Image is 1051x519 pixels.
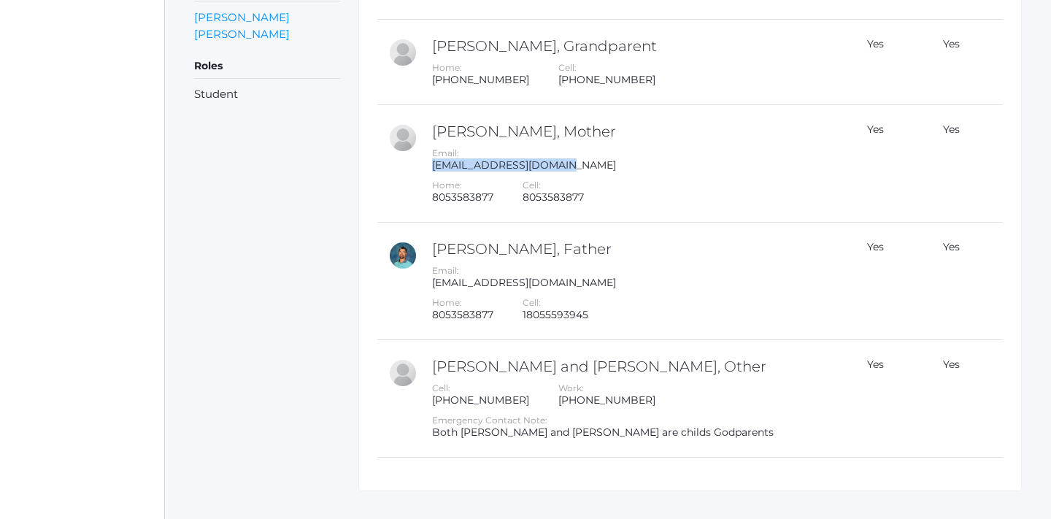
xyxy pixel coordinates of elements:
div: Westen Taylor [388,241,417,270]
td: Yes [910,223,985,340]
h2: [PERSON_NAME], Father [432,241,829,257]
div: 8053583877 [523,191,584,204]
label: Email: [432,265,459,276]
label: Work: [558,382,584,393]
h2: [PERSON_NAME] and [PERSON_NAME], Other [432,358,829,374]
h2: [PERSON_NAME], Mother [432,123,829,139]
div: [PHONE_NUMBER] [432,74,529,86]
label: Emergency Contact Note: [432,415,547,426]
label: Home: [432,62,462,73]
td: Yes [910,340,985,458]
div: 8053583877 [432,309,493,321]
div: [EMAIL_ADDRESS][DOMAIN_NAME] [432,277,829,289]
td: Yes [833,20,910,105]
div: Colette Taylor [388,38,417,67]
label: Cell: [523,180,541,191]
a: [PERSON_NAME] [194,9,290,26]
div: [PHONE_NUMBER] [432,394,529,407]
label: Cell: [432,382,450,393]
label: Cell: [523,297,541,308]
div: Maureen Taylor [388,123,417,153]
div: 18055593945 [523,309,588,321]
label: Home: [432,297,462,308]
td: Yes [833,223,910,340]
a: [PERSON_NAME] [194,26,290,42]
label: Email: [432,147,459,158]
div: [PHONE_NUMBER] [558,394,655,407]
div: Both [PERSON_NAME] and [PERSON_NAME] are childs Godparents [432,426,829,439]
div: 8053583877 [432,191,493,204]
label: Cell: [558,62,577,73]
li: Student [194,86,340,103]
td: Yes [910,105,985,223]
label: Home: [432,180,462,191]
h2: [PERSON_NAME], Grandparent [432,38,829,54]
div: [EMAIL_ADDRESS][DOMAIN_NAME] [432,159,829,172]
div: [PHONE_NUMBER] [558,74,655,86]
td: Yes [833,340,910,458]
h5: Roles [194,54,340,79]
td: Yes [833,105,910,223]
td: Yes [910,20,985,105]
